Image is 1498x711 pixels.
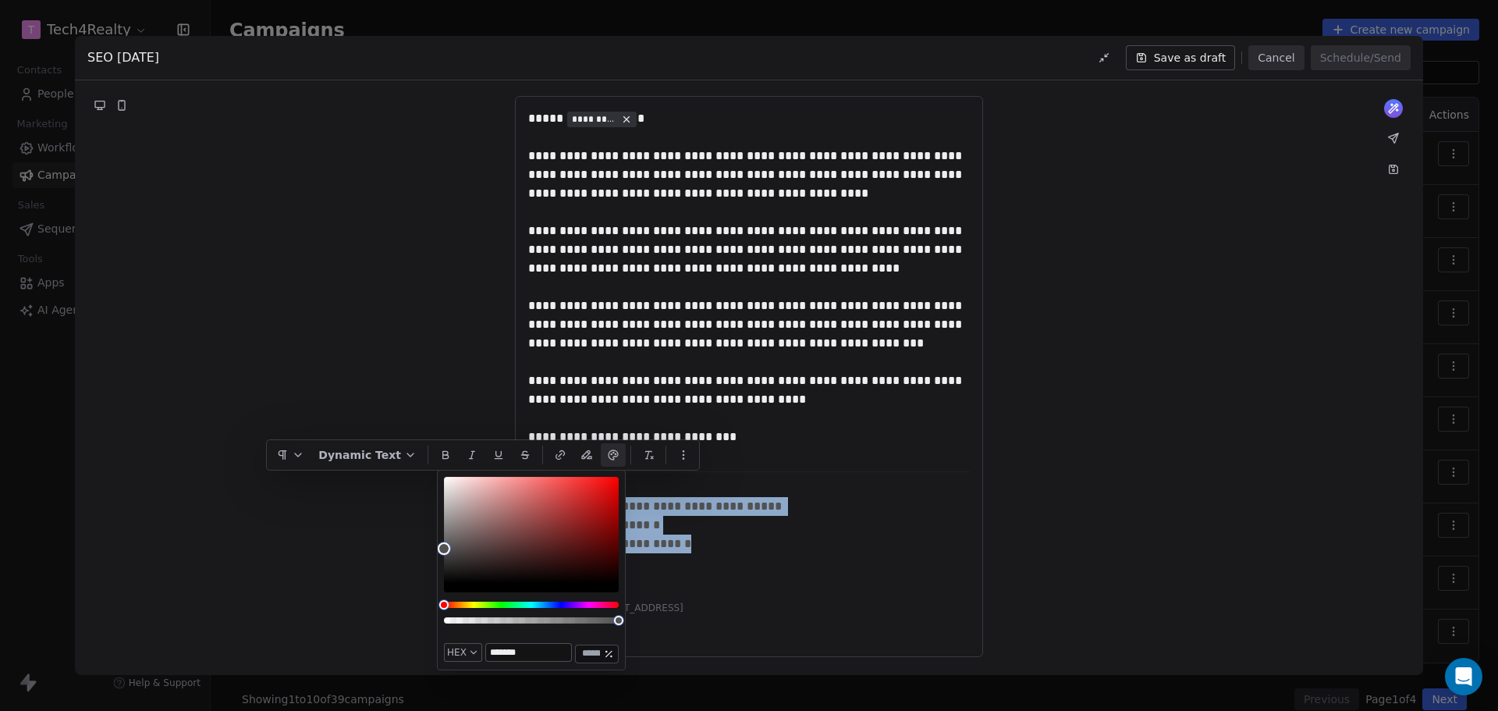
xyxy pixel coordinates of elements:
button: HEX [444,643,482,662]
button: Cancel [1248,45,1304,70]
div: Open Intercom Messenger [1445,658,1482,695]
span: SEO [DATE] [87,48,159,67]
button: Save as draft [1126,45,1236,70]
button: Schedule/Send [1311,45,1411,70]
div: Color [444,477,619,583]
div: Hue [444,602,619,608]
button: Dynamic Text [312,443,423,467]
div: Alpha [444,617,619,624]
